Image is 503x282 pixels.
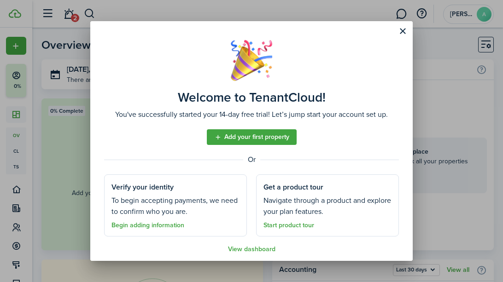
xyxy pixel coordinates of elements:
a: View dashboard [228,246,275,253]
well-done-section-description: Navigate through a product and explore your plan features. [263,195,392,217]
a: Begin adding information [111,222,184,229]
well-done-section-title: Get a product tour [263,182,323,193]
well-done-title: Welcome to TenantCloud! [178,90,326,105]
a: Add your first property [207,129,297,145]
button: Close modal [395,23,410,39]
well-done-description: You've successfully started your 14-day free trial! Let’s jump start your account set up. [115,109,388,120]
well-done-section-description: To begin accepting payments, we need to confirm who you are. [111,195,240,217]
a: Start product tour [263,222,314,229]
well-done-separator: Or [104,154,399,165]
well-done-section-title: Verify your identity [111,182,174,193]
img: Well done! [231,40,272,81]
